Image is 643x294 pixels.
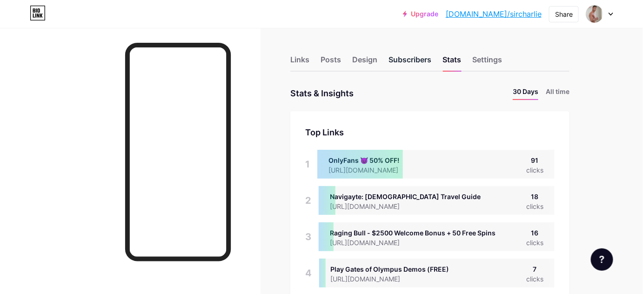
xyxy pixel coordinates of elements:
[526,264,543,274] div: 7
[526,155,543,165] div: 91
[403,10,438,18] a: Upgrade
[290,54,309,71] div: Links
[35,55,83,61] div: Domain Overview
[15,15,22,22] img: logo_orange.svg
[546,87,569,100] li: All time
[93,54,100,61] img: tab_keywords_by_traffic_grey.svg
[446,8,542,20] a: [DOMAIN_NAME]/sircharlie
[24,24,102,32] div: Domain: [DOMAIN_NAME]
[103,55,157,61] div: Keywords by Traffic
[321,54,341,71] div: Posts
[586,5,603,23] img: sircharlie
[513,87,538,100] li: 30 Days
[526,228,543,238] div: 16
[442,54,461,71] div: Stats
[290,87,354,100] div: Stats & Insights
[305,126,555,139] div: Top Links
[330,264,449,274] div: Play Gates of Olympus Demos (FREE)
[526,274,543,284] div: clicks
[330,192,481,201] div: Navigayte: [DEMOGRAPHIC_DATA] Travel Guide
[305,222,311,251] div: 3
[526,238,543,247] div: clicks
[305,150,310,179] div: 1
[15,24,22,32] img: website_grey.svg
[526,192,543,201] div: 18
[388,54,431,71] div: Subscribers
[555,9,573,19] div: Share
[330,238,496,247] div: [URL][DOMAIN_NAME]
[330,274,449,284] div: [URL][DOMAIN_NAME]
[330,228,496,238] div: Raging Bull - $2500 Welcome Bonus + 50 Free Spins
[472,54,502,71] div: Settings
[305,186,311,215] div: 2
[330,201,481,211] div: [URL][DOMAIN_NAME]
[352,54,377,71] div: Design
[25,54,33,61] img: tab_domain_overview_orange.svg
[26,15,46,22] div: v 4.0.25
[526,165,543,175] div: clicks
[305,259,312,287] div: 4
[526,201,543,211] div: clicks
